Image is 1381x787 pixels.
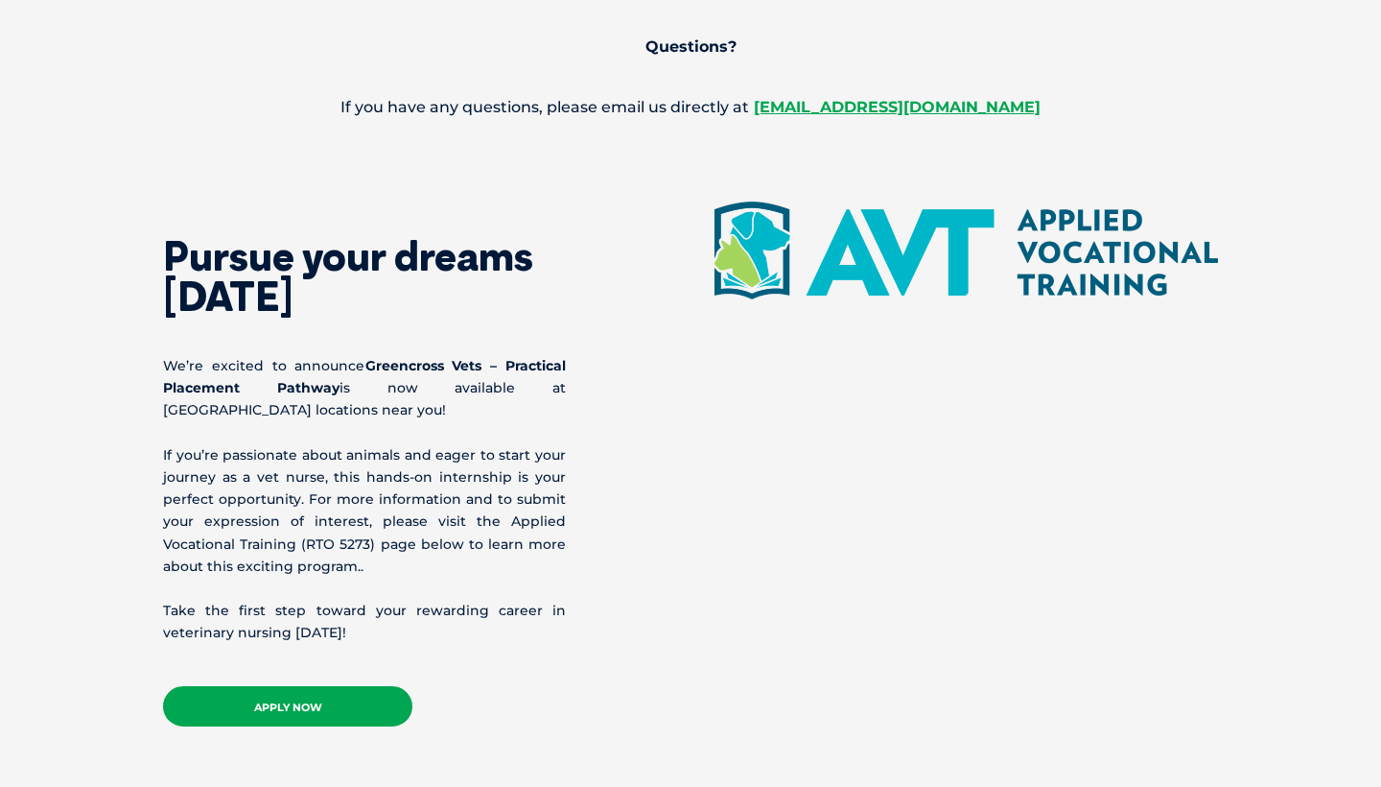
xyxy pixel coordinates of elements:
p: We’re excited to announce is now available at [GEOGRAPHIC_DATA] locations near you! [163,355,566,422]
p: If you’re passionate about animals and eager to start your journey as a vet nurse, this hands-on ... [163,444,566,578]
p: Take the first step toward your rewarding career in veterinary nursing [DATE]! [163,600,566,644]
strong: Questions? [645,37,737,56]
p: If you have any questions, please email us directly at [192,90,1189,125]
a: [EMAIL_ADDRESS][DOMAIN_NAME] [754,98,1041,116]
b: Greencross Vets – Practical Placement Pathway [163,357,566,396]
h2: Pursue your dreams [DATE] [163,236,566,317]
a: APPLY NOW [163,686,412,727]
